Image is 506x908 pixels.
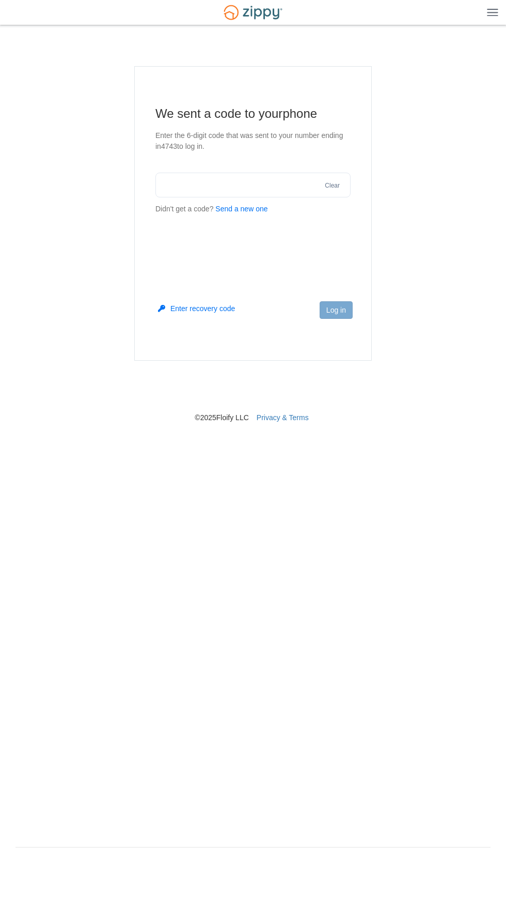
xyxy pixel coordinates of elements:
[155,130,351,152] p: Enter the 6-digit code that was sent to your number ending in 4743 to log in.
[155,204,351,214] p: Didn't get a code?
[487,8,498,16] img: Mobile Dropdown Menu
[257,413,309,422] a: Privacy & Terms
[215,204,267,214] button: Send a new one
[155,105,351,122] h1: We sent a code to your phone
[217,1,289,25] img: Logo
[15,361,491,423] nav: © 2025 Floify LLC
[322,181,343,191] button: Clear
[320,301,353,319] button: Log in
[158,303,235,314] button: Enter recovery code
